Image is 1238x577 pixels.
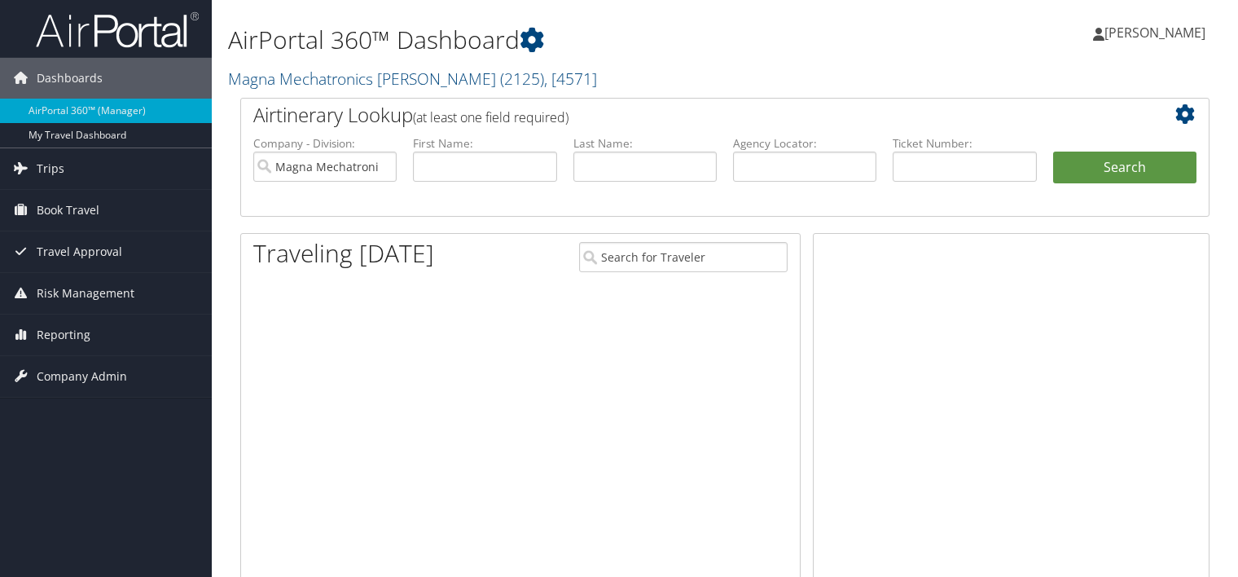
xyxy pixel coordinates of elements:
span: ( 2125 ) [500,68,544,90]
span: Book Travel [37,190,99,231]
h2: Airtinerary Lookup [253,101,1116,129]
label: Company - Division: [253,135,397,152]
label: Agency Locator: [733,135,876,152]
span: Trips [37,148,64,189]
h1: AirPortal 360™ Dashboard [228,23,890,57]
button: Search [1053,152,1196,184]
input: Search for Traveler [579,242,788,272]
label: First Name: [413,135,556,152]
a: [PERSON_NAME] [1093,8,1222,57]
a: Magna Mechatronics [PERSON_NAME] [228,68,597,90]
span: (at least one field required) [413,108,569,126]
span: Company Admin [37,356,127,397]
h1: Traveling [DATE] [253,236,434,271]
img: airportal-logo.png [36,11,199,49]
span: Reporting [37,315,90,355]
span: Dashboards [37,58,103,99]
label: Last Name: [573,135,717,152]
span: Travel Approval [37,231,122,272]
label: Ticket Number: [893,135,1036,152]
span: Risk Management [37,273,134,314]
span: [PERSON_NAME] [1104,24,1205,42]
span: , [ 4571 ] [544,68,597,90]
